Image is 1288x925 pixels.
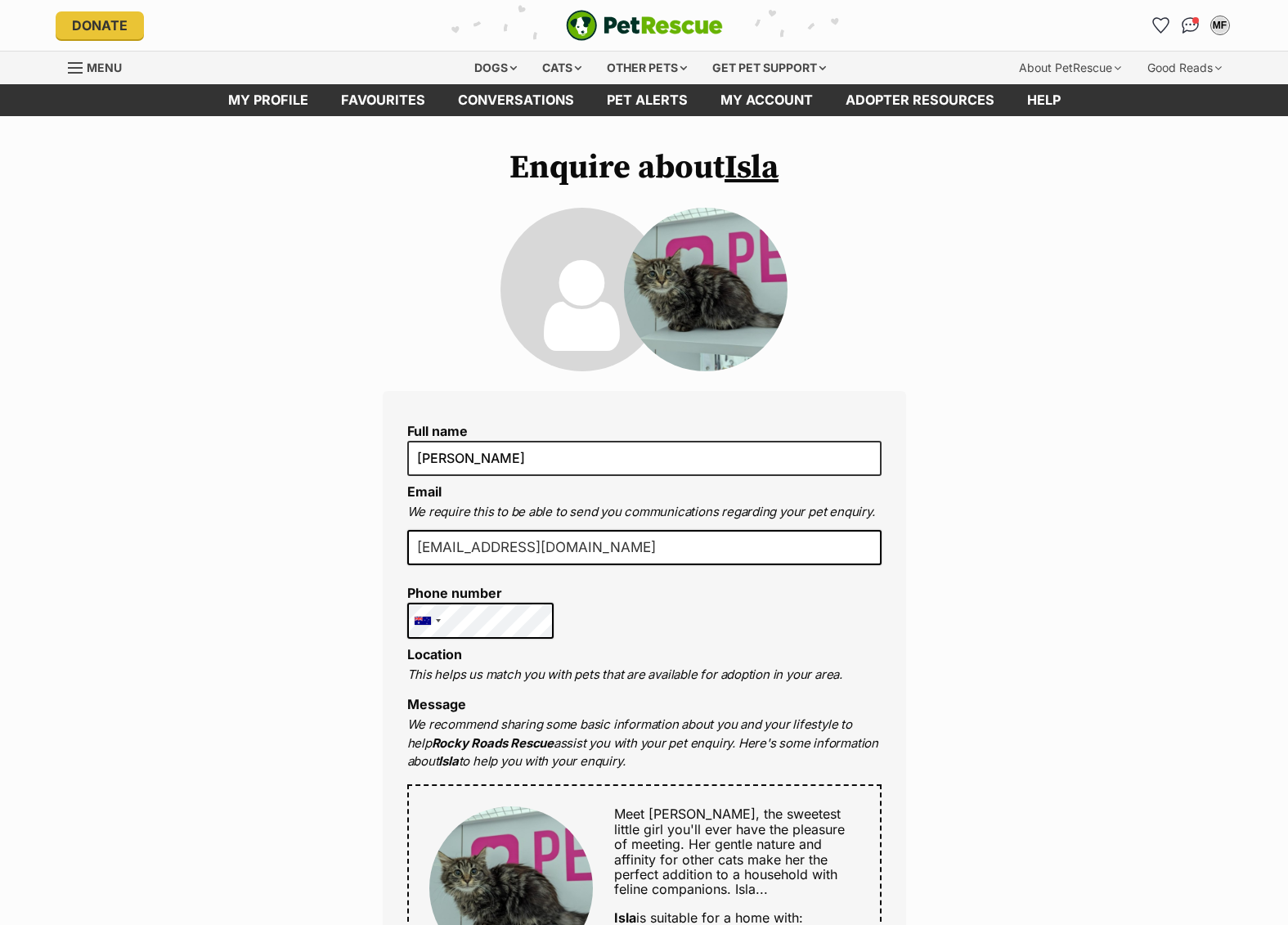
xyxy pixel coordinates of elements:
[212,84,325,116] a: My profile
[407,503,882,522] p: We require this to be able to send you communications regarding your pet enquiry.
[1011,84,1077,116] a: Help
[407,424,882,438] label: Full name
[407,483,442,500] label: Email
[442,84,590,116] a: conversations
[463,52,528,84] div: Dogs
[407,666,882,685] p: This helps us match you with pets that are available for adoption in your area.
[325,84,442,116] a: Favourites
[1207,12,1233,38] button: My account
[1178,12,1204,38] a: Conversations
[87,61,122,74] span: Menu
[595,52,698,84] div: Other pets
[408,604,446,638] div: Australia: +61
[68,52,133,81] a: Menu
[407,586,554,600] label: Phone number
[407,441,882,475] input: E.g. Jimmy Chew
[590,84,704,116] a: Pet alerts
[614,806,845,897] span: Meet [PERSON_NAME], the sweetest little girl you'll ever have the pleasure of meeting. Her gentle...
[1212,17,1228,34] div: MF
[704,84,829,116] a: My account
[624,208,788,371] img: Isla
[566,10,723,41] a: PetRescue
[432,735,554,751] strong: Rocky Roads Rescue
[56,11,144,39] a: Donate
[1148,12,1174,38] a: Favourites
[407,646,462,662] label: Location
[614,910,859,925] div: is suitable for a home with:
[531,52,593,84] div: Cats
[438,753,458,769] strong: Isla
[829,84,1011,116] a: Adopter resources
[725,147,779,188] a: Isla
[701,52,837,84] div: Get pet support
[383,149,906,186] h1: Enquire about
[1008,52,1133,84] div: About PetRescue
[1148,12,1233,38] ul: Account quick links
[1182,17,1199,34] img: chat-41dd97257d64d25036548639549fe6c8038ab92f7586957e7f3b1b290dea8141.svg
[407,696,466,712] label: Message
[1136,52,1233,84] div: Good Reads
[566,10,723,41] img: logo-e224e6f780fb5917bec1dbf3a21bbac754714ae5b6737aabdf751b685950b380.svg
[407,716,882,771] p: We recommend sharing some basic information about you and your lifestyle to help assist you with ...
